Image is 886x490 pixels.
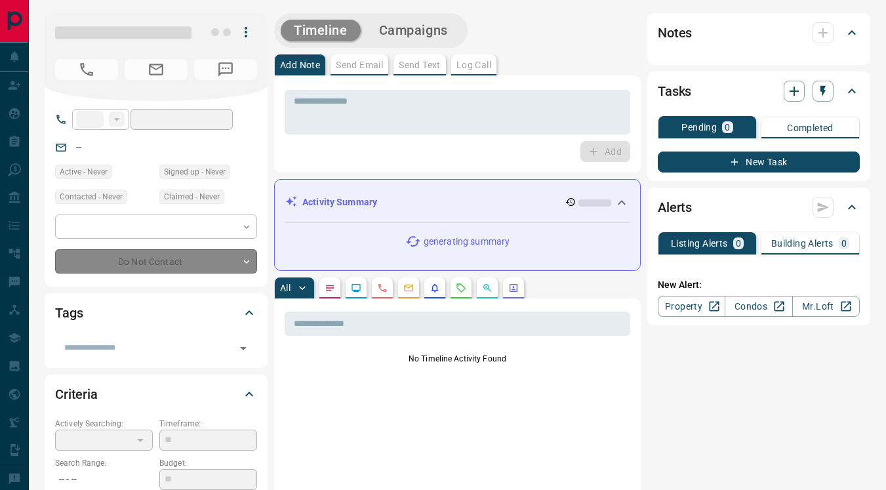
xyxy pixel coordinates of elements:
span: No Number [55,59,118,80]
h2: Alerts [658,197,692,218]
div: Do Not Contact [55,249,257,274]
svg: Calls [377,283,388,293]
p: Building Alerts [771,239,834,248]
p: Actively Searching: [55,418,153,430]
span: Contacted - Never [60,190,123,203]
svg: Emails [403,283,414,293]
button: New Task [658,152,860,173]
span: Claimed - Never [164,190,220,203]
p: New Alert: [658,278,860,292]
a: Mr.Loft [792,296,860,317]
h2: Tasks [658,81,691,102]
div: Alerts [658,192,860,223]
a: Condos [725,296,792,317]
div: Notes [658,17,860,49]
p: 0 [725,123,730,132]
p: 0 [736,239,741,248]
svg: Requests [456,283,466,293]
p: Activity Summary [302,195,377,209]
h2: Notes [658,22,692,43]
svg: Opportunities [482,283,493,293]
span: No Number [194,59,257,80]
svg: Agent Actions [508,283,519,293]
svg: Notes [325,283,335,293]
p: Timeframe: [159,418,257,430]
p: Pending [681,123,717,132]
p: 0 [841,239,847,248]
h2: Tags [55,302,83,323]
a: Property [658,296,725,317]
p: Search Range: [55,457,153,469]
button: Timeline [281,20,361,41]
div: Tags [55,297,257,329]
h2: Criteria [55,384,98,405]
span: Active - Never [60,165,108,178]
p: No Timeline Activity Found [285,353,630,365]
svg: Lead Browsing Activity [351,283,361,293]
p: Completed [787,123,834,133]
button: Campaigns [366,20,461,41]
a: -- [76,142,81,152]
p: Listing Alerts [671,239,728,248]
span: No Email [125,59,188,80]
div: Criteria [55,378,257,410]
div: Activity Summary [285,190,630,214]
p: Budget: [159,457,257,469]
div: Tasks [658,75,860,107]
p: generating summary [424,235,510,249]
p: All [280,283,291,293]
span: Signed up - Never [164,165,226,178]
p: Add Note [280,60,320,70]
button: Open [234,339,252,357]
svg: Listing Alerts [430,283,440,293]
